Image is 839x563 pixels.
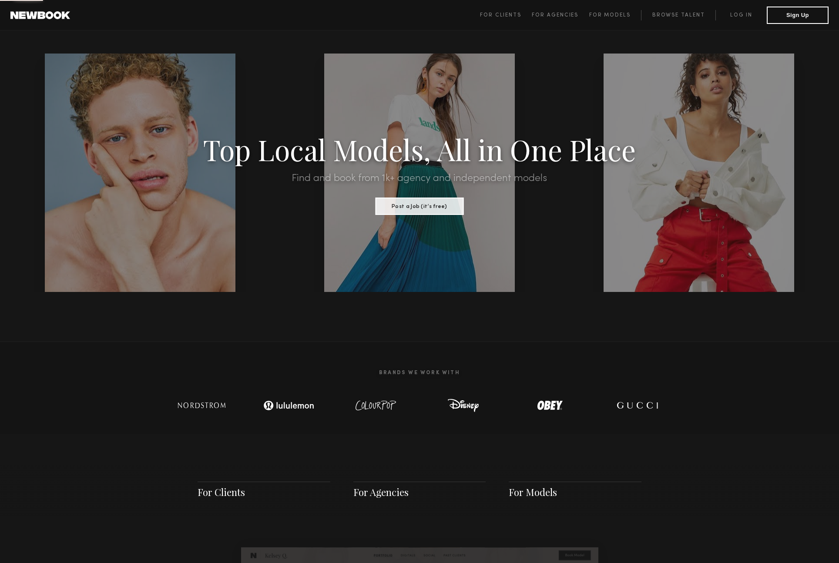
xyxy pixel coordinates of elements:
[522,397,578,414] img: logo-obey.svg
[532,13,578,18] span: For Agencies
[509,486,557,499] a: For Models
[375,201,463,210] a: Post a Job (it’s free)
[63,173,776,184] h2: Find and book from 1k+ agency and independent models
[532,10,589,20] a: For Agencies
[589,13,631,18] span: For Models
[63,136,776,163] h1: Top Local Models, All in One Place
[198,486,245,499] a: For Clients
[609,397,665,414] img: logo-gucci.svg
[589,10,641,20] a: For Models
[375,198,463,215] button: Post a Job (it’s free)
[258,397,319,414] img: logo-lulu.svg
[435,397,491,414] img: logo-disney.svg
[158,359,681,386] h2: Brands We Work With
[348,397,404,414] img: logo-colour-pop.svg
[715,10,767,20] a: Log in
[641,10,715,20] a: Browse Talent
[171,397,232,414] img: logo-nordstrom.svg
[353,486,409,499] a: For Agencies
[767,7,829,24] button: Sign Up
[480,13,521,18] span: For Clients
[480,10,532,20] a: For Clients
